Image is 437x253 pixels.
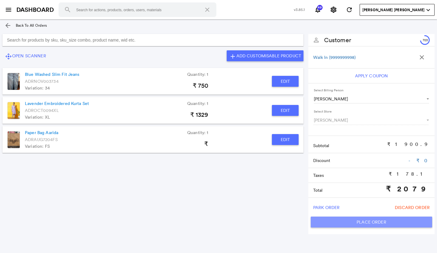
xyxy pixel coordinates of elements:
[313,187,386,193] p: Total
[386,184,430,194] p: ₹ 2079
[353,70,391,81] button: Apply Coupon
[25,78,59,85] span: ADRNOV003734
[313,143,387,149] p: Subtotal
[4,22,12,29] md-icon: arrow_back
[193,82,208,89] span: ₹ 750
[2,4,15,16] button: open sidebar
[2,34,303,46] input: Search for products by sku, sku_size combo, product name, wid etc.
[314,94,429,103] md-select: Select Billing Person
[5,53,12,60] md-icon: control_camera
[310,34,322,46] button: person_outline
[204,6,211,13] md-icon: close
[25,107,59,114] span: ADROCT0094XL
[418,54,425,61] md-icon: close
[313,54,356,60] a: Walk In (9999999998)
[313,157,408,164] p: Discount
[408,154,430,167] button: - ₹ 0
[25,136,58,143] span: ADRAUG7204FS
[7,102,20,119] img: Lavender Embroidered Kurta Set
[60,2,75,17] button: Search
[314,117,421,123] span: [PERSON_NAME]
[360,4,435,16] button: User
[308,69,435,83] div: Select a customer before checking for coupons
[389,170,430,177] p: ₹ 178.1
[190,111,208,118] span: ₹ 1329
[16,5,54,14] a: DASHBOARD
[2,50,49,61] button: control_cameraOpen Scanner
[416,51,428,63] button: close
[408,157,430,164] a: - ₹ 0
[227,50,303,61] button: addAdd Customisable Product
[187,71,208,78] span: Quantity: 1
[425,6,432,14] md-icon: expand_more
[314,6,321,13] md-icon: notifications
[187,129,208,136] span: Quantity: 1
[25,114,50,120] span: Variation: XL
[362,7,425,13] span: [PERSON_NAME] [PERSON_NAME]
[64,6,71,13] md-icon: search
[423,38,428,42] span: 703
[313,172,389,178] p: Taxes
[311,217,432,228] button: Place Order
[272,105,299,116] button: Edit
[314,96,421,102] span: [PERSON_NAME]
[314,116,429,125] md-select: Select Store
[204,140,208,147] span: ₹
[272,134,299,145] button: Edit
[387,141,430,148] p: ₹ 1900.9
[5,6,12,13] md-icon: menu
[346,6,353,13] md-icon: refresh
[324,36,351,45] span: Customer
[25,85,50,91] span: Variation: 34
[25,71,80,78] a: Blue Washed Slim Fit Jeans
[25,100,89,107] a: Lavender Embroidered Kurta Set
[312,4,324,16] button: Notifications
[59,2,216,17] input: Search for actions, products, orders, users, materials
[327,4,340,16] button: Settings
[7,131,20,148] img: Paper Bag Aarida
[7,73,20,90] img: Blue Washed Slim Fit Jeans
[25,129,58,136] a: Paper Bag Aarida
[200,2,215,17] button: Clear
[317,6,323,9] span: 49
[272,76,299,87] button: Edit
[330,6,337,13] md-icon: settings
[16,23,47,28] span: Back To All Orders
[187,100,208,107] span: Quantity: 1
[2,19,14,32] a: arrow_back
[229,53,236,60] md-icon: add
[313,36,320,44] md-icon: person_outline
[392,202,432,213] button: Discard Order
[313,202,340,213] span: Park Order
[311,202,342,213] button: Park Order
[343,4,355,16] button: Refresh State
[25,143,50,150] span: Variation: FS
[294,7,305,12] span: v3.85.1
